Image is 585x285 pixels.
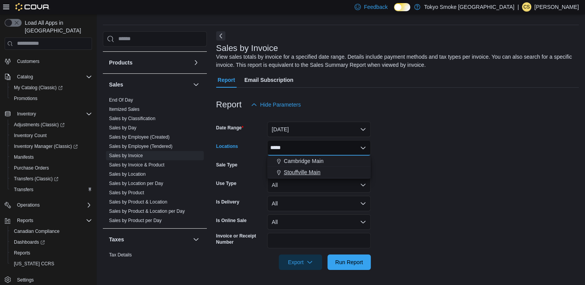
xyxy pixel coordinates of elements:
[14,239,45,245] span: Dashboards
[109,115,155,122] span: Sales by Classification
[14,72,92,81] span: Catalog
[109,59,190,66] button: Products
[14,143,78,149] span: Inventory Manager (Classic)
[11,94,41,103] a: Promotions
[14,109,39,119] button: Inventory
[14,228,60,234] span: Canadian Compliance
[109,143,172,149] span: Sales by Employee (Tendered)
[216,44,278,53] h3: Sales by Invoice
[109,252,132,258] a: Tax Details
[109,218,162,223] a: Sales by Product per Day
[191,58,201,67] button: Products
[216,217,247,224] label: Is Online Sale
[14,57,43,66] a: Customers
[11,163,52,173] a: Purchase Orders
[216,199,239,205] label: Is Delivery
[284,157,324,165] span: Cambridge Main
[267,156,371,167] button: Cambridge Main
[2,274,95,285] button: Settings
[14,85,63,91] span: My Catalog (Classic)
[216,233,264,245] label: Invoice or Receipt Number
[2,71,95,82] button: Catalog
[11,185,36,194] a: Transfers
[109,162,164,168] a: Sales by Invoice & Product
[191,235,201,244] button: Taxes
[267,177,371,193] button: All
[11,185,92,194] span: Transfers
[191,80,201,89] button: Sales
[248,97,304,112] button: Hide Parameters
[8,226,95,237] button: Canadian Compliance
[14,275,92,284] span: Settings
[109,199,167,205] span: Sales by Product & Location
[109,180,163,187] span: Sales by Location per Day
[17,202,40,208] span: Operations
[14,95,38,102] span: Promotions
[216,180,236,187] label: Use Type
[11,174,92,183] span: Transfers (Classic)
[11,142,81,151] a: Inventory Manager (Classic)
[11,120,92,129] span: Adjustments (Classic)
[284,168,321,176] span: Stouffville Main
[8,82,95,93] a: My Catalog (Classic)
[11,83,66,92] a: My Catalog (Classic)
[2,109,95,119] button: Inventory
[17,58,39,64] span: Customers
[103,250,207,272] div: Taxes
[17,74,33,80] span: Catalog
[14,72,36,81] button: Catalog
[279,254,322,270] button: Export
[14,200,43,210] button: Operations
[11,153,92,162] span: Manifests
[216,31,225,41] button: Next
[11,94,92,103] span: Promotions
[109,81,123,88] h3: Sales
[2,56,95,67] button: Customers
[8,152,95,163] button: Manifests
[364,3,387,11] span: Feedback
[109,209,185,214] a: Sales by Product & Location per Day
[11,131,92,140] span: Inventory Count
[14,187,33,193] span: Transfers
[109,236,124,243] h3: Taxes
[8,173,95,184] a: Transfers (Classic)
[14,109,92,119] span: Inventory
[109,134,170,140] a: Sales by Employee (Created)
[216,100,242,109] h3: Report
[2,215,95,226] button: Reports
[11,259,92,268] span: Washington CCRS
[109,106,140,112] span: Itemized Sales
[109,81,190,88] button: Sales
[17,111,36,117] span: Inventory
[8,248,95,258] button: Reports
[14,154,34,160] span: Manifests
[11,248,92,258] span: Reports
[11,153,37,162] a: Manifests
[244,72,293,88] span: Email Subscription
[14,275,37,285] a: Settings
[283,254,317,270] span: Export
[109,190,144,195] a: Sales by Product
[216,143,238,149] label: Locations
[17,217,33,224] span: Reports
[109,116,155,121] a: Sales by Classification
[109,125,136,131] a: Sales by Day
[17,277,34,283] span: Settings
[11,227,63,236] a: Canadian Compliance
[14,56,92,66] span: Customers
[11,142,92,151] span: Inventory Manager (Classic)
[14,216,92,225] span: Reports
[8,130,95,141] button: Inventory Count
[267,156,371,178] div: Choose from the following options
[109,97,133,103] span: End Of Day
[11,237,48,247] a: Dashboards
[517,2,519,12] p: |
[103,95,207,228] div: Sales
[14,200,92,210] span: Operations
[267,167,371,178] button: Stouffville Main
[327,254,371,270] button: Run Report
